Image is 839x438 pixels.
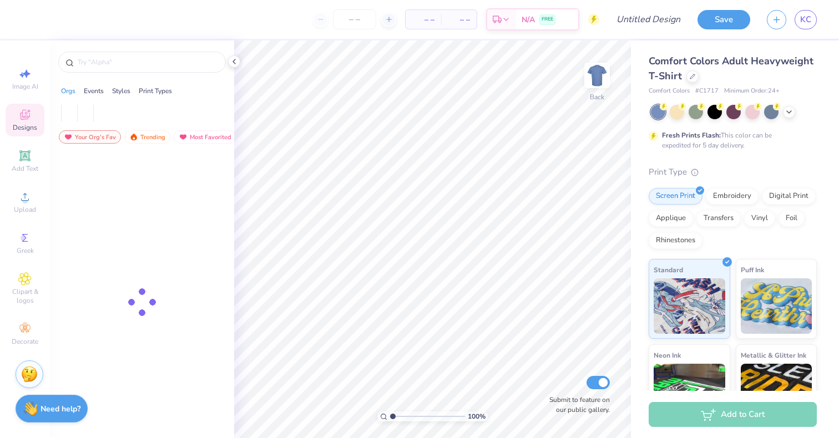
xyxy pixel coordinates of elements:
[741,264,764,276] span: Puff Ink
[12,337,38,346] span: Decorate
[649,210,693,227] div: Applique
[139,86,172,96] div: Print Types
[649,54,813,83] span: Comfort Colors Adult Heavyweight T-Shirt
[12,82,38,91] span: Image AI
[654,278,725,334] img: Standard
[649,86,690,96] span: Comfort Colors
[695,86,719,96] span: # C1717
[662,131,721,140] strong: Fresh Prints Flash:
[649,232,702,249] div: Rhinestones
[179,133,188,141] img: most_fav.gif
[649,166,817,179] div: Print Type
[333,9,376,29] input: – –
[522,14,535,26] span: N/A
[724,86,780,96] span: Minimum Order: 24 +
[762,188,816,205] div: Digital Print
[654,364,725,419] img: Neon Ink
[586,64,608,86] img: Back
[14,205,36,214] span: Upload
[741,349,806,361] span: Metallic & Glitter Ink
[124,130,170,144] div: Trending
[795,10,817,29] a: KC
[744,210,775,227] div: Vinyl
[174,130,236,144] div: Most Favorited
[77,57,219,68] input: Try "Alpha"
[41,404,80,414] strong: Need help?
[779,210,805,227] div: Foil
[468,411,486,421] span: 100 %
[129,133,138,141] img: trending.gif
[12,164,38,173] span: Add Text
[741,278,812,334] img: Puff Ink
[649,188,702,205] div: Screen Print
[698,10,750,29] button: Save
[800,13,811,26] span: KC
[61,86,75,96] div: Orgs
[608,8,689,30] input: Untitled Design
[654,349,681,361] span: Neon Ink
[590,92,604,102] div: Back
[696,210,741,227] div: Transfers
[542,16,553,23] span: FREE
[654,264,683,276] span: Standard
[64,133,73,141] img: most_fav.gif
[662,130,798,150] div: This color can be expedited for 5 day delivery.
[448,14,470,26] span: – –
[112,86,130,96] div: Styles
[543,395,610,415] label: Submit to feature on our public gallery.
[84,86,104,96] div: Events
[59,130,121,144] div: Your Org's Fav
[412,14,434,26] span: – –
[741,364,812,419] img: Metallic & Glitter Ink
[13,123,37,132] span: Designs
[17,246,34,255] span: Greek
[706,188,759,205] div: Embroidery
[6,287,44,305] span: Clipart & logos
